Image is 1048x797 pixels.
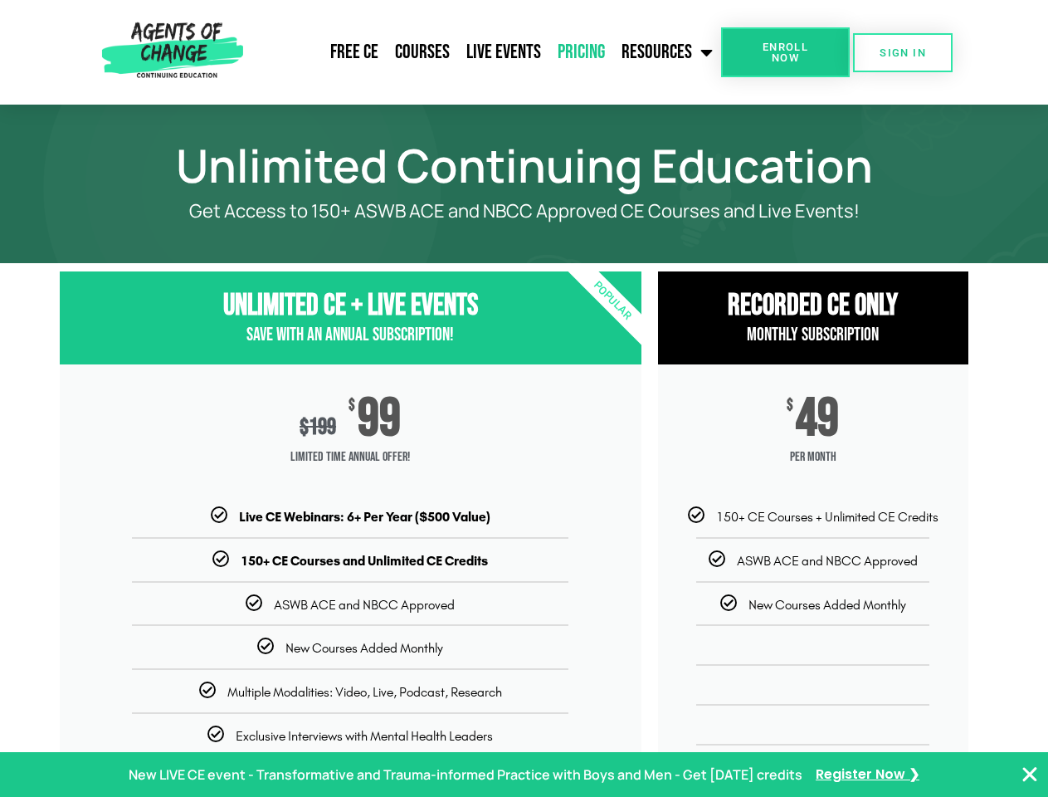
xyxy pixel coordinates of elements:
[285,640,443,656] span: New Courses Added Monthly
[349,398,355,414] span: $
[1020,765,1040,785] button: Close Banner
[51,146,997,184] h1: Unlimited Continuing Education
[737,553,918,569] span: ASWB ACE and NBCC Approved
[274,597,455,613] span: ASWB ACE and NBCC Approved
[658,441,968,474] span: per month
[300,413,336,441] div: 199
[322,32,387,73] a: Free CE
[300,413,309,441] span: $
[458,32,549,73] a: Live Events
[721,27,850,77] a: Enroll Now
[549,32,613,73] a: Pricing
[658,288,968,324] h3: RECORDED CE ONly
[748,42,823,63] span: Enroll Now
[716,509,938,525] span: 150+ CE Courses + Unlimited CE Credits
[747,324,879,346] span: Monthly Subscription
[358,398,401,441] span: 99
[250,32,721,73] nav: Menu
[387,32,458,73] a: Courses
[60,288,641,324] h3: Unlimited CE + Live Events
[748,597,906,613] span: New Courses Added Monthly
[816,763,919,787] a: Register Now ❯
[787,398,793,414] span: $
[227,684,502,700] span: Multiple Modalities: Video, Live, Podcast, Research
[236,728,493,744] span: Exclusive Interviews with Mental Health Leaders
[60,441,641,474] span: Limited Time Annual Offer!
[239,509,490,525] b: Live CE Webinars: 6+ Per Year ($500 Value)
[880,47,926,58] span: SIGN IN
[853,33,953,72] a: SIGN IN
[516,205,708,397] div: Popular
[613,32,721,73] a: Resources
[241,553,488,569] b: 150+ CE Courses and Unlimited CE Credits
[796,398,839,441] span: 49
[246,324,454,346] span: Save with an Annual Subscription!
[129,763,802,787] p: New LIVE CE event - Transformative and Trauma-informed Practice with Boys and Men - Get [DATE] cr...
[118,201,931,222] p: Get Access to 150+ ASWB ACE and NBCC Approved CE Courses and Live Events!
